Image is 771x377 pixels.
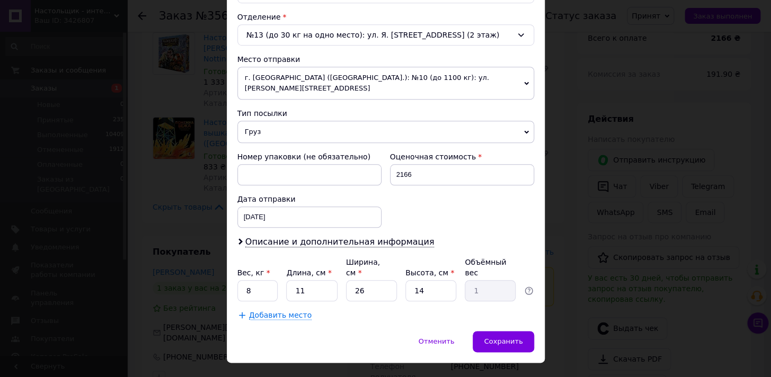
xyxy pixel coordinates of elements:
[237,121,534,143] span: Груз
[237,151,382,162] div: Номер упаковки (не обязательно)
[237,109,287,118] span: Тип посылки
[286,268,331,277] label: Длина, см
[237,12,534,22] div: Отделение
[245,237,435,247] span: Описание и дополнительная информация
[465,257,516,278] div: Объёмный вес
[237,55,300,64] span: Место отправки
[249,311,312,320] span: Добавить место
[346,258,380,277] label: Ширина, см
[419,337,455,345] span: Отменить
[405,268,454,277] label: Высота, см
[237,67,534,100] span: г. [GEOGRAPHIC_DATA] ([GEOGRAPHIC_DATA].): №10 (до 1100 кг): ул. [PERSON_NAME][STREET_ADDRESS]
[484,337,522,345] span: Сохранить
[237,268,270,277] label: Вес, кг
[390,151,534,162] div: Оценочная стоимость
[237,24,534,46] div: №13 (до 30 кг на одно место): ул. Я. [STREET_ADDRESS] (2 этаж)
[237,194,382,204] div: Дата отправки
